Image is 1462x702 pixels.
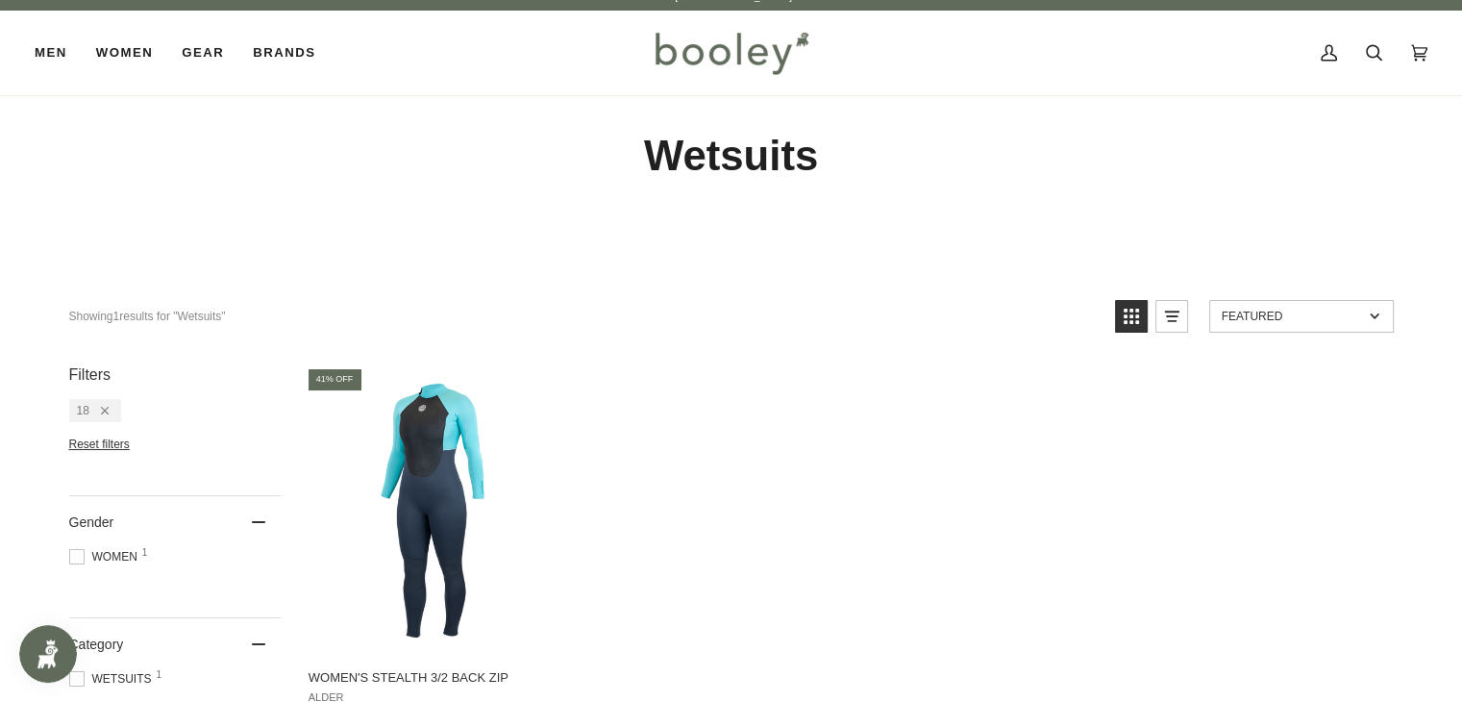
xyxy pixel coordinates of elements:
[35,11,82,95] a: Men
[69,514,114,530] span: Gender
[69,130,1394,183] h1: Wetsuits
[1115,300,1148,333] a: View grid mode
[82,11,167,95] a: Women
[647,25,815,81] img: Booley
[309,669,558,687] span: Women's Stealth 3/2 Back Zip
[1209,300,1394,333] a: Sort options
[142,548,148,558] span: 1
[89,404,109,417] div: Remove filter: 18
[69,670,158,688] span: Wetsuits
[69,366,112,384] span: Filters
[69,438,130,451] span: Reset filters
[309,369,361,389] div: 41% off
[1155,300,1188,333] a: View list mode
[182,43,224,63] span: Gear
[77,404,89,417] span: 18
[157,670,162,680] span: 1
[19,625,77,683] iframe: Button to open loyalty program pop-up
[253,43,315,63] span: Brands
[69,637,124,652] span: Category
[69,548,143,565] span: Women
[238,11,330,95] a: Brands
[1222,310,1363,323] span: Featured
[96,43,153,63] span: Women
[69,438,281,451] li: Reset filters
[35,43,67,63] span: Men
[306,384,560,639] img: Alder Women's Stealth 3/2 Graphite / Pistachio - Booley Galway
[167,11,238,95] a: Gear
[113,310,120,323] b: 1
[69,300,226,333] div: Showing results for "Wetsuits"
